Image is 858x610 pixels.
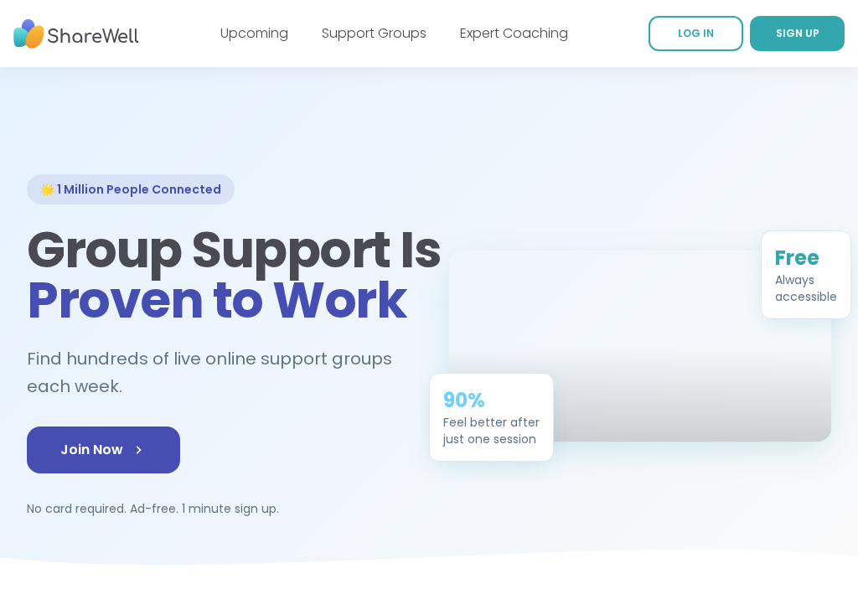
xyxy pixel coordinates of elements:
[678,26,714,40] span: LOG IN
[60,440,147,460] span: Join Now
[322,23,426,43] a: Support Groups
[750,16,845,51] a: SIGN UP
[27,426,180,473] a: Join Now
[13,11,139,57] img: ShareWell Nav Logo
[27,265,406,335] span: Proven to Work
[649,16,743,51] a: LOG IN
[775,244,837,271] div: Free
[27,174,235,204] div: 🌟 1 Million People Connected
[776,26,819,40] span: SIGN UP
[460,23,568,43] a: Expert Coaching
[27,225,409,325] h1: Group Support Is
[443,413,540,447] div: Feel better after just one session
[443,386,540,413] div: 90%
[27,345,409,400] h2: Find hundreds of live online support groups each week.
[27,500,409,517] p: No card required. Ad-free. 1 minute sign up.
[775,271,837,304] div: Always accessible
[220,23,288,43] a: Upcoming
